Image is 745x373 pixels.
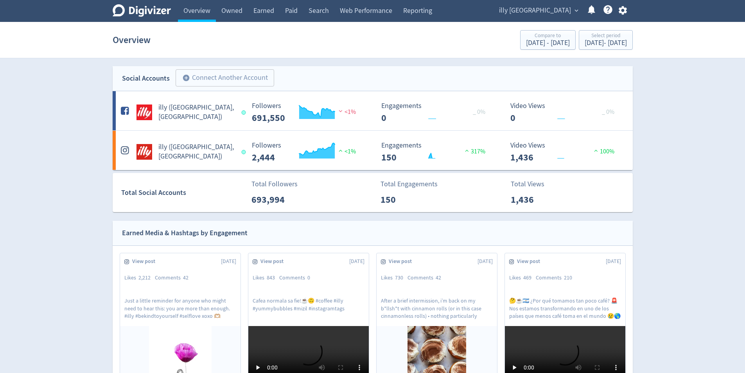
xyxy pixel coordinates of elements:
[182,74,190,82] span: add_circle
[337,108,345,114] img: negative-performance.svg
[506,102,624,123] svg: Video Views 0
[506,142,624,162] svg: Video Views 1,436
[183,274,188,281] span: 42
[585,33,627,40] div: Select period
[124,274,155,282] div: Likes
[113,27,151,52] h1: Overview
[395,274,403,281] span: 730
[349,258,364,265] span: [DATE]
[113,131,633,170] a: illy (AU, NZ) undefinedilly ([GEOGRAPHIC_DATA], [GEOGRAPHIC_DATA]) Followers --- Followers 2,444 ...
[221,258,236,265] span: [DATE]
[170,70,274,86] a: Connect Another Account
[251,193,296,207] p: 693,994
[242,110,248,115] span: Data last synced: 10 Aug 2025, 8:02am (AEST)
[496,4,580,17] button: illy [GEOGRAPHIC_DATA]
[136,105,152,120] img: illy (AU, NZ) undefined
[579,30,633,50] button: Select period[DATE]- [DATE]
[267,274,275,281] span: 843
[602,108,614,116] span: _ 0%
[592,148,614,155] span: 100%
[138,274,151,281] span: 2,212
[478,258,493,265] span: [DATE]
[436,274,441,281] span: 42
[473,108,485,116] span: _ 0%
[381,179,438,189] p: Total Engagements
[463,148,485,155] span: 317%
[158,103,235,122] h5: illy ([GEOGRAPHIC_DATA], [GEOGRAPHIC_DATA])
[381,193,425,207] p: 150
[307,274,310,281] span: 0
[260,258,288,265] span: View post
[585,40,627,47] div: [DATE] - [DATE]
[113,91,633,130] a: illy (AU, NZ) undefinedilly ([GEOGRAPHIC_DATA], [GEOGRAPHIC_DATA]) Followers --- Followers 691,55...
[248,142,365,162] svg: Followers ---
[248,102,365,123] svg: Followers ---
[381,297,493,319] p: After a brief intermission, i’m back on my b*llsh*t with cinnamon rolls (or in this case cinnamon...
[463,148,471,153] img: positive-performance.svg
[526,40,570,47] div: [DATE] - [DATE]
[121,187,246,198] div: Total Social Accounts
[337,148,345,153] img: positive-performance.svg
[124,297,236,319] p: Just a little reminder for anyone who might need to hear this: you are more than enough. #illy #b...
[573,7,580,14] span: expand_more
[499,4,571,17] span: illy [GEOGRAPHIC_DATA]
[511,193,556,207] p: 1,436
[136,144,152,160] img: illy (AU, NZ) undefined
[509,297,621,319] p: 🤔☕️🇦🇷 ¿Por qué tomamos tan poco café? 🚨 Nos estamos transformando en uno de los países que menos ...
[389,258,416,265] span: View post
[606,258,621,265] span: [DATE]
[509,274,536,282] div: Likes
[564,274,572,281] span: 210
[253,297,364,319] p: Cafea normala sa fie!☕🙃 #coffee #illy #yummybubbles #mizil #instagramtags
[337,148,356,155] span: <1%
[536,274,576,282] div: Comments
[122,227,248,239] div: Earned Media & Hashtags by Engagement
[592,148,600,153] img: positive-performance.svg
[337,108,356,116] span: <1%
[520,30,576,50] button: Compare to[DATE] - [DATE]
[242,150,248,154] span: Data last synced: 10 Aug 2025, 8:02am (AEST)
[377,102,495,123] svg: Engagements 0
[251,179,298,189] p: Total Followers
[517,258,544,265] span: View post
[526,33,570,40] div: Compare to
[377,142,495,162] svg: Engagements 150
[155,274,193,282] div: Comments
[511,179,556,189] p: Total Views
[253,274,279,282] div: Likes
[279,274,314,282] div: Comments
[523,274,531,281] span: 469
[381,274,408,282] div: Likes
[122,73,170,84] div: Social Accounts
[176,69,274,86] button: Connect Another Account
[158,142,235,161] h5: illy ([GEOGRAPHIC_DATA], [GEOGRAPHIC_DATA])
[132,258,160,265] span: View post
[408,274,445,282] div: Comments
